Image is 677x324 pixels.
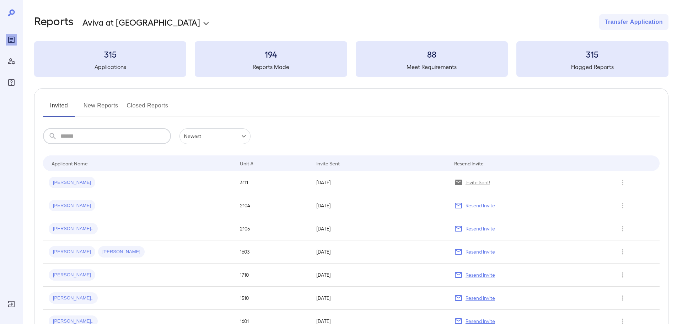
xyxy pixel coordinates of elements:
button: New Reports [84,100,118,117]
h5: Reports Made [195,63,347,71]
button: Invited [43,100,75,117]
span: [PERSON_NAME] [49,179,95,186]
h5: Meet Requirements [356,63,508,71]
p: Resend Invite [466,225,495,232]
div: Manage Users [6,55,17,67]
button: Transfer Application [599,14,668,30]
td: 1710 [234,264,311,287]
h5: Applications [34,63,186,71]
div: Resend Invite [454,159,484,168]
p: Resend Invite [466,202,495,209]
span: [PERSON_NAME] [98,249,145,255]
h5: Flagged Reports [516,63,668,71]
button: Row Actions [617,246,628,257]
div: Reports [6,34,17,46]
td: 2104 [234,194,311,217]
td: [DATE] [311,194,448,217]
button: Closed Reports [127,100,168,117]
span: [PERSON_NAME] [49,202,95,209]
td: 2105 [234,217,311,240]
div: Applicant Name [52,159,88,168]
p: Resend Invite [466,294,495,302]
p: Aviva at [GEOGRAPHIC_DATA] [82,16,200,28]
span: [PERSON_NAME] [49,272,95,278]
button: Row Actions [617,269,628,281]
span: [PERSON_NAME] [49,249,95,255]
h2: Reports [34,14,74,30]
button: Row Actions [617,223,628,234]
p: Resend Invite [466,271,495,278]
td: [DATE] [311,217,448,240]
div: Invite Sent [316,159,340,168]
div: Unit # [240,159,253,168]
td: [DATE] [311,264,448,287]
div: FAQ [6,77,17,88]
h3: 315 [34,48,186,60]
h3: 194 [195,48,347,60]
td: [DATE] [311,240,448,264]
td: [DATE] [311,171,448,194]
button: Row Actions [617,200,628,211]
p: Invite Sent! [466,179,490,186]
td: 3111 [234,171,311,194]
td: 1603 [234,240,311,264]
p: Resend Invite [466,248,495,255]
span: [PERSON_NAME].. [49,225,98,232]
h3: 88 [356,48,508,60]
h3: 315 [516,48,668,60]
button: Row Actions [617,292,628,304]
div: Newest [179,128,251,144]
span: [PERSON_NAME].. [49,295,98,302]
div: Log Out [6,298,17,310]
td: [DATE] [311,287,448,310]
td: 1510 [234,287,311,310]
summary: 315Applications194Reports Made88Meet Requirements315Flagged Reports [34,41,668,77]
button: Row Actions [617,177,628,188]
